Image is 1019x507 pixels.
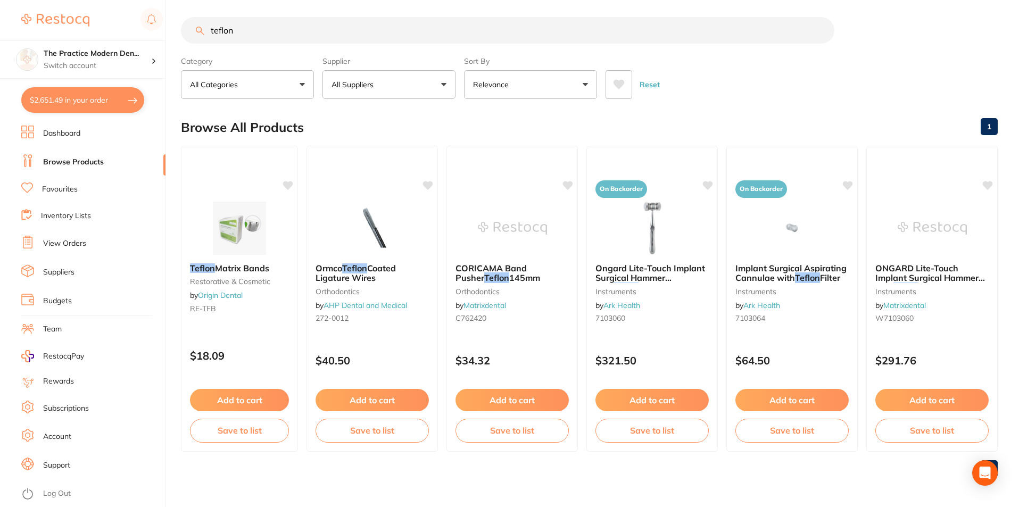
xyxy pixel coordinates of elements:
[43,238,86,249] a: View Orders
[595,180,647,198] span: On Backorder
[972,460,998,486] div: Open Intercom Messenger
[735,313,765,323] span: 7103064
[455,389,569,411] button: Add to cart
[981,458,998,479] a: 1
[316,313,349,323] span: 272-0012
[43,296,72,306] a: Budgets
[639,282,705,293] span: Head Lite-Touch
[455,354,569,367] p: $34.32
[44,61,151,71] p: Switch account
[181,70,314,99] button: All Categories
[43,403,89,414] a: Subscriptions
[735,301,780,310] span: by
[316,263,429,283] b: Ormco Teflon Coated Ligature Wires
[43,431,71,442] a: Account
[316,263,396,283] span: Coated Ligature Wires
[43,460,70,471] a: Support
[181,56,314,66] label: Category
[875,389,989,411] button: Add to cart
[883,301,926,310] a: Matrixdental
[875,354,989,367] p: $291.76
[43,267,74,278] a: Suppliers
[190,277,289,286] small: restorative & cosmetic
[198,290,243,300] a: Origin Dental
[455,263,569,283] b: CORICAMA Band Pusher Teflon 145mm
[618,202,687,255] img: Ongard Lite-Touch Implant Surgical Hammer with Teflon Head Lite-Touch
[463,301,506,310] a: Matrixdental
[316,287,429,296] small: orthodontics
[190,263,215,273] em: Teflon
[324,301,407,310] a: AHP Dental and Medical
[43,376,74,387] a: Rewards
[190,79,242,90] p: All Categories
[316,419,429,442] button: Save to list
[316,354,429,367] p: $40.50
[332,79,378,90] p: All Suppliers
[21,486,162,503] button: Log Out
[595,287,709,296] small: instruments
[44,48,151,59] h4: The Practice Modern Dentistry and Facial Aesthetics
[595,263,705,293] span: Ongard Lite-Touch Implant Surgical Hammer with
[595,313,625,323] span: 7103060
[875,313,914,323] span: W7103060
[190,290,243,300] span: by
[455,301,506,310] span: by
[190,304,216,313] span: RE-TFB
[464,70,597,99] button: Relevance
[342,263,367,273] em: Teflon
[316,301,407,310] span: by
[478,202,547,255] img: CORICAMA Band Pusher Teflon 145mm
[893,282,918,293] em: Teflon
[875,419,989,442] button: Save to list
[16,49,38,70] img: The Practice Modern Dentistry and Facial Aesthetics
[181,120,304,135] h2: Browse All Products
[735,180,787,198] span: On Backorder
[795,272,820,283] em: Teflon
[898,202,967,255] img: ONGARD Lite-Touch Implant Surgical Hammer with Teflon Head
[43,157,104,168] a: Browse Products
[41,211,91,221] a: Inventory Lists
[758,202,827,255] img: Implant Surgical Aspirating Cannulae with Teflon Filter
[43,324,62,335] a: Team
[42,184,78,195] a: Favourites
[743,301,780,310] a: Ark Health
[338,202,407,255] img: Ormco Teflon Coated Ligature Wires
[603,301,640,310] a: Ark Health
[875,301,926,310] span: by
[595,419,709,442] button: Save to list
[43,128,80,139] a: Dashboard
[735,263,849,283] b: Implant Surgical Aspirating Cannulae with Teflon Filter
[21,350,34,362] img: RestocqPay
[190,263,289,273] b: Teflon Matrix Bands
[316,389,429,411] button: Add to cart
[21,14,89,27] img: Restocq Logo
[455,263,527,283] span: CORICAMA Band Pusher
[190,350,289,362] p: $18.09
[190,389,289,411] button: Add to cart
[735,354,849,367] p: $64.50
[215,263,269,273] span: Matrix Bands
[735,389,849,411] button: Add to cart
[595,354,709,367] p: $321.50
[735,419,849,442] button: Save to list
[21,350,84,362] a: RestocqPay
[735,287,849,296] small: instruments
[464,56,597,66] label: Sort By
[595,301,640,310] span: by
[190,419,289,442] button: Save to list
[735,263,847,283] span: Implant Surgical Aspirating Cannulae with
[875,263,989,283] b: ONGARD Lite-Touch Implant Surgical Hammer with Teflon Head
[981,116,998,137] a: 1
[181,17,834,44] input: Search Products
[614,282,639,293] em: Teflon
[918,282,940,293] span: Head
[595,389,709,411] button: Add to cart
[316,263,342,273] span: Ormco
[205,202,274,255] img: Teflon Matrix Bands
[636,70,663,99] button: Reset
[455,287,569,296] small: orthodontics
[21,87,144,113] button: $2,651.49 in your order
[322,70,455,99] button: All Suppliers
[595,263,709,283] b: Ongard Lite-Touch Implant Surgical Hammer with Teflon Head Lite-Touch
[43,488,71,499] a: Log Out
